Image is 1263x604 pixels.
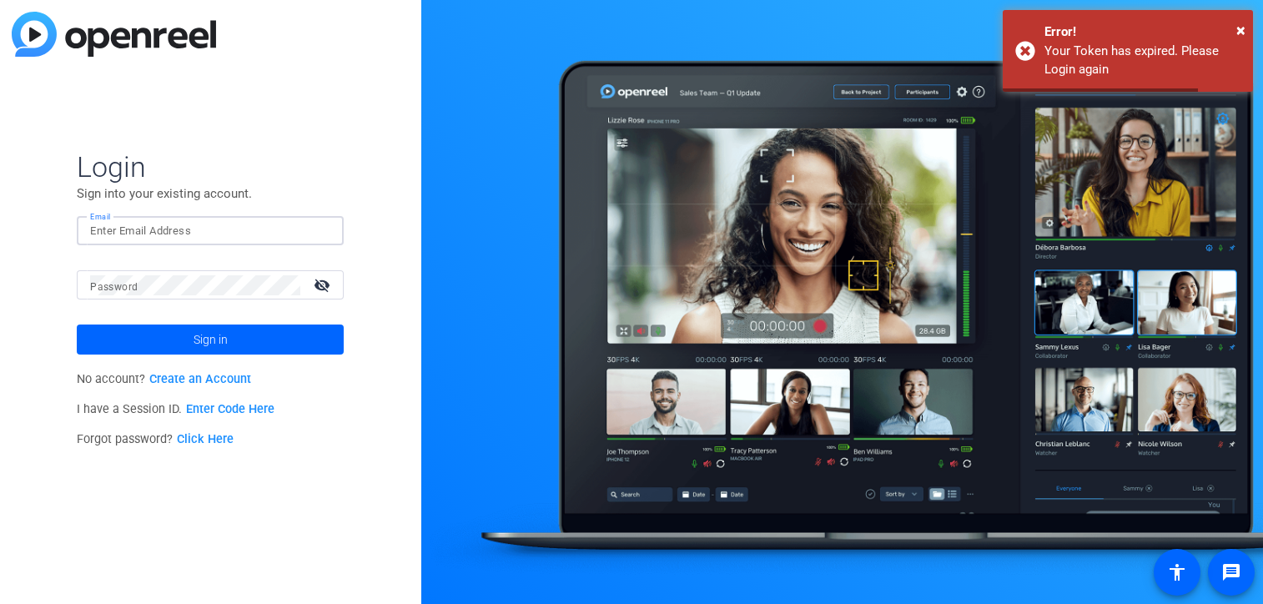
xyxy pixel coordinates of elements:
mat-icon: visibility_off [304,273,344,297]
span: Login [77,149,344,184]
span: × [1236,20,1245,40]
img: blue-gradient.svg [12,12,216,57]
span: I have a Session ID. [77,402,274,416]
a: Enter Code Here [186,402,274,416]
span: Sign in [194,319,228,360]
input: Enter Email Address [90,221,330,241]
a: Click Here [177,432,234,446]
a: Create an Account [149,372,251,386]
span: No account? [77,372,251,386]
div: Your Token has expired. Please Login again [1044,42,1240,79]
div: Error! [1044,23,1240,42]
span: Forgot password? [77,432,234,446]
p: Sign into your existing account. [77,184,344,203]
mat-label: Password [90,281,138,293]
mat-icon: message [1221,562,1241,582]
button: Close [1236,18,1245,43]
mat-label: Email [90,212,111,221]
mat-icon: accessibility [1167,562,1187,582]
button: Sign in [77,325,344,355]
